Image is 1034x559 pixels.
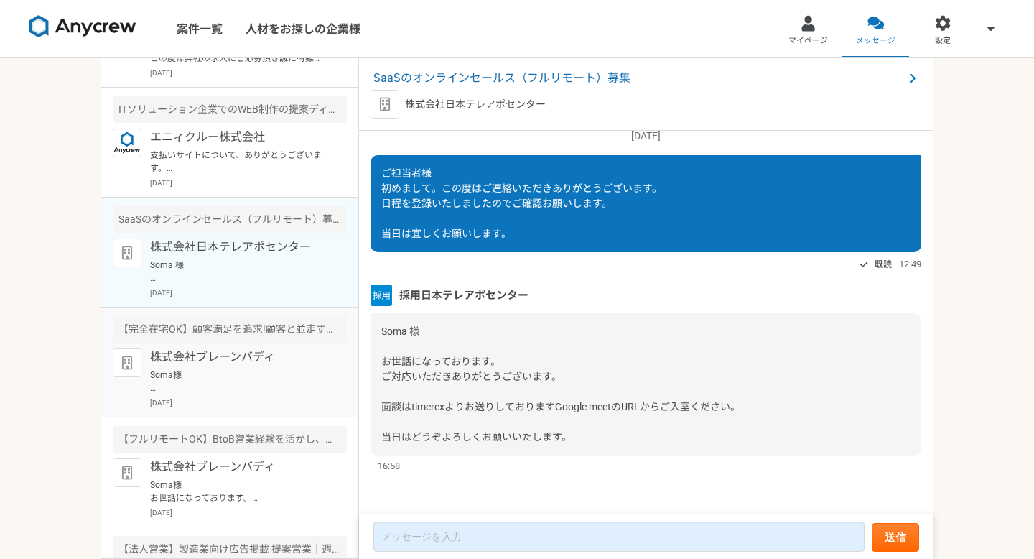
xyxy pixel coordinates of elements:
span: 16:58 [378,459,400,473]
span: マイページ [788,35,828,47]
p: 支払いサイトについて、ありがとうございます。 それでは、選考の結果が分かりましたらご教授いただけると幸いです。 [150,149,327,175]
span: 既読 [875,256,892,273]
p: [DATE] [150,68,347,78]
button: 送信 [872,523,919,552]
p: 株式会社ブレーンバディ [150,458,327,476]
span: 採用日本テレアポセンター [399,287,528,303]
div: ITソリューション企業でのWEB制作の提案ディレクション対応ができる人材を募集 [113,96,347,123]
img: 8DqYSo04kwAAAAASUVORK5CYII= [29,15,136,38]
img: unnamed.png [371,285,392,306]
span: メッセージ [856,35,895,47]
p: Soma様 お世話になっております。 株式会社ブレーンバディ採用担当です。 この度は、数ある企業の中から弊社に興味を持っていただき、誠にありがとうございます。 社内で慎重に選考した結果、誠に残念... [150,369,327,394]
p: 株式会社日本テレアポセンター [150,239,327,256]
div: SaaSのオンラインセールス（フルリモート）募集 [113,206,347,233]
img: logo_text_blue_01.png [113,129,141,157]
span: Soma 様 お世話になっております。 ご対応いただきありがとうございます。 面談はtimerexよりお送りしておりますGoogle meetのURLからご入室ください。 当日はどうぞよろしくお... [381,325,740,443]
img: default_org_logo-42cde973f59100197ec2c8e796e4974ac8490bb5b08a0eb061ff975e4574aa76.png [113,239,141,267]
p: [DATE] [150,287,347,298]
img: default_org_logo-42cde973f59100197ec2c8e796e4974ac8490bb5b08a0eb061ff975e4574aa76.png [113,458,141,487]
img: default_org_logo-42cde973f59100197ec2c8e796e4974ac8490bb5b08a0eb061ff975e4574aa76.png [371,90,399,119]
p: [DATE] [150,177,347,188]
div: 【完全在宅OK】顧客満足を追求!顧客と並走するCS募集! [113,316,347,343]
img: default_org_logo-42cde973f59100197ec2c8e796e4974ac8490bb5b08a0eb061ff975e4574aa76.png [113,348,141,377]
p: 株式会社日本テレアポセンター [405,97,546,112]
p: Soma様 お世話になっております。 株式会社ブレーンバディの[PERSON_NAME]でございます。 本日面談を予定しておりましたが、入室が確認されませんでしたので、 キャンセルとさせていただ... [150,479,327,504]
span: SaaSのオンラインセールス（フルリモート）募集 [373,70,904,87]
span: 12:49 [899,257,921,271]
p: 株式会社ブレーンバディ [150,348,327,366]
div: 【フルリモートOK】BtoB営業経験を活かし、戦略的ISとして活躍! [113,426,347,453]
p: エニィクルー株式会社 [150,129,327,146]
p: Soma 様 お世話になっております。 ご対応いただきありがとうございます。 面談はtimerexよりお送りしておりますGoogle meetのURLからご入室ください。 当日はどうぞよろしくお... [150,259,327,285]
p: [DATE] [150,397,347,408]
span: ご担当者様 初めまして。この度はご連絡いただきありがとうございます。 日程を登録いたしましたのでご確認お願いします。 当日は宜しくお願いします。 [381,167,662,239]
p: [DATE] [371,129,921,144]
p: [DATE] [150,507,347,518]
span: 設定 [935,35,951,47]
